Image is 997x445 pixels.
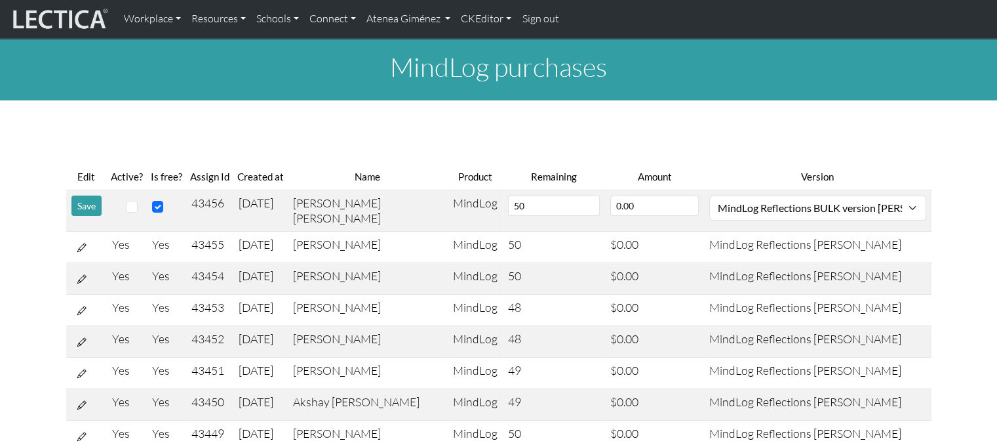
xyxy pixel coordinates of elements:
span: 50 [508,426,521,440]
th: Created at [233,163,288,190]
span: 48 [508,331,521,346]
div: MindLog Reflections [PERSON_NAME] [709,426,926,441]
td: MindLog [448,358,503,389]
div: Yes [152,426,181,441]
span: 48 [508,300,521,314]
td: [DATE] [233,389,288,421]
a: Atenea Giménez [361,5,456,33]
div: Yes [152,331,181,347]
img: lecticalive [10,7,108,32]
td: [PERSON_NAME] [288,326,448,358]
a: Schools [251,5,304,33]
div: Yes [152,394,181,410]
td: [PERSON_NAME] [288,295,448,326]
div: MindLog Reflections [PERSON_NAME] [709,300,926,315]
div: Yes [152,268,181,284]
div: Yes [112,394,142,410]
div: Yes [112,331,142,347]
div: MindLog Reflections [PERSON_NAME] [709,237,926,252]
button: Save [71,196,102,216]
div: MindLog Reflections [PERSON_NAME] [709,331,926,347]
td: MindLog [448,389,503,421]
a: Connect [304,5,361,33]
td: MindLog [448,232,503,263]
div: Yes [112,426,142,441]
td: MindLog [448,295,503,326]
a: Sign out [517,5,564,33]
a: CKEditor [456,5,517,33]
span: 49 [508,363,521,377]
span: $0.00 [610,237,638,251]
th: Is free? [147,163,186,190]
td: 43455 [186,232,233,263]
span: $0.00 [610,331,638,346]
div: Yes [112,268,142,284]
td: [DATE] [233,358,288,389]
div: MindLog Reflections [PERSON_NAME] [709,363,926,378]
div: MindLog Reflections [PERSON_NAME] [709,268,926,284]
td: MindLog [448,190,503,232]
span: $0.00 [610,394,638,409]
span: 50 [508,237,521,251]
div: Yes [112,363,142,378]
td: [PERSON_NAME] [288,263,448,295]
td: [PERSON_NAME] [288,232,448,263]
td: 43454 [186,263,233,295]
td: 43450 [186,389,233,421]
th: Remaining [503,163,605,190]
span: $0.00 [610,426,638,440]
span: $0.00 [610,363,638,377]
div: MindLog Reflections [PERSON_NAME] [709,394,926,410]
td: 43456 [186,190,233,232]
th: Product [448,163,503,190]
td: [PERSON_NAME] [288,358,448,389]
th: Amount [605,163,704,190]
td: 43453 [186,295,233,326]
th: Assign Id [186,163,233,190]
div: Yes [112,300,142,315]
td: 43452 [186,326,233,358]
td: Akshay [PERSON_NAME] [288,389,448,421]
a: Resources [186,5,251,33]
a: Workplace [119,5,186,33]
td: [DATE] [233,263,288,295]
span: 49 [508,394,521,409]
td: [PERSON_NAME] [PERSON_NAME] [288,190,448,232]
div: Yes [152,363,181,378]
td: 43451 [186,358,233,389]
td: [DATE] [233,190,288,232]
td: MindLog [448,263,503,295]
span: $0.00 [610,268,638,283]
td: [DATE] [233,232,288,263]
div: Yes [152,237,181,252]
td: [DATE] [233,326,288,358]
div: Yes [112,237,142,252]
span: $0.00 [610,300,638,314]
th: Active? [107,163,147,190]
div: Yes [152,300,181,315]
span: 50 [508,268,521,283]
td: MindLog [448,326,503,358]
td: [DATE] [233,295,288,326]
select: Default select example [709,196,926,221]
th: Edit [66,163,107,190]
th: Version [704,163,931,190]
th: Name [288,163,448,190]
